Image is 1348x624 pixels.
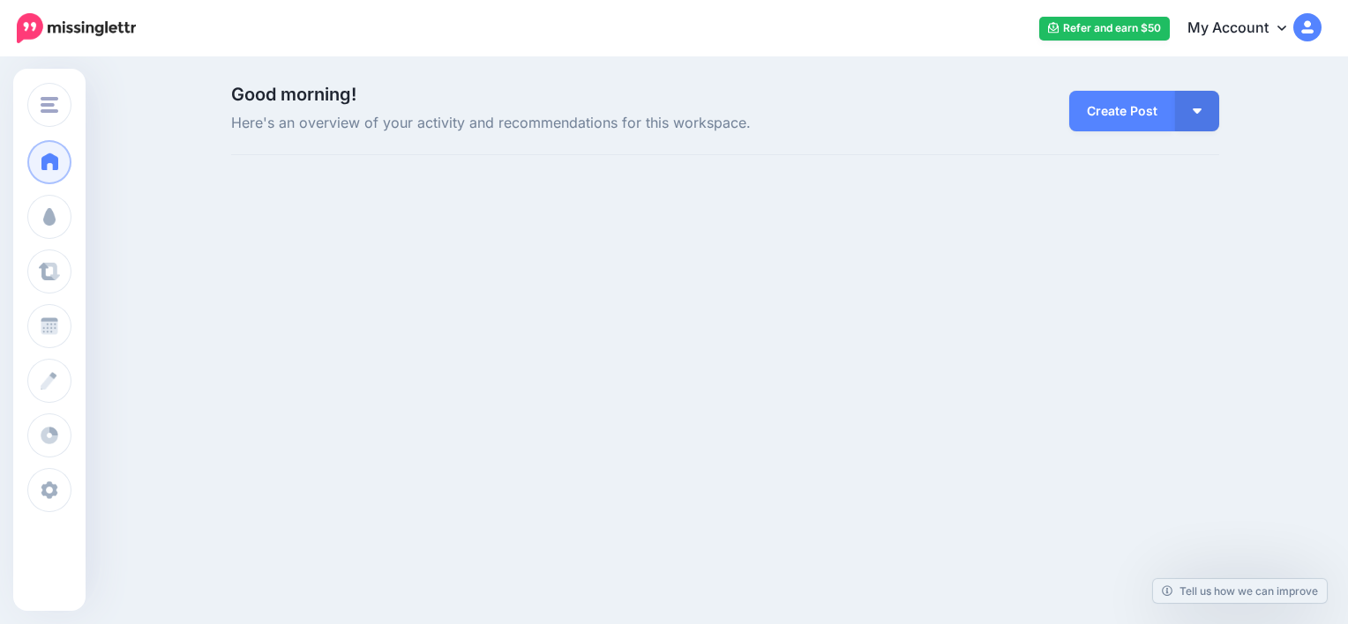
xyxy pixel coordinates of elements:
img: menu.png [41,97,58,113]
a: Refer and earn $50 [1039,17,1170,41]
img: arrow-down-white.png [1193,108,1202,114]
a: Create Post [1069,91,1175,131]
a: My Account [1170,7,1322,50]
a: Tell us how we can improve [1153,579,1327,603]
span: Here's an overview of your activity and recommendations for this workspace. [231,112,881,135]
span: Good morning! [231,84,356,105]
img: Missinglettr [17,13,136,43]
